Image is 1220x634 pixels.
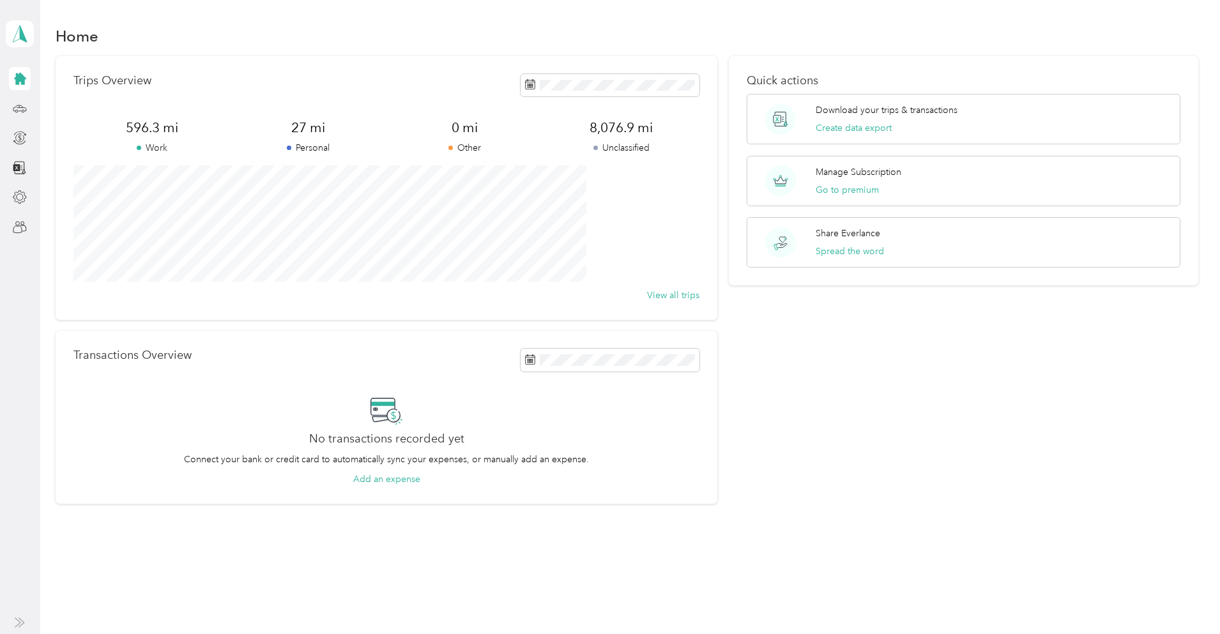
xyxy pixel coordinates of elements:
button: View all trips [647,289,699,302]
button: Add an expense [353,472,420,486]
p: Other [386,141,543,155]
p: Download your trips & transactions [816,103,957,117]
button: Spread the word [816,245,884,258]
button: Create data export [816,121,892,135]
span: 27 mi [230,119,386,137]
p: Share Everlance [816,227,880,240]
iframe: Everlance-gr Chat Button Frame [1148,562,1220,634]
h1: Home [56,29,98,43]
span: 0 mi [386,119,543,137]
p: Connect your bank or credit card to automatically sync your expenses, or manually add an expense. [184,453,589,466]
span: 596.3 mi [73,119,230,137]
p: Unclassified [543,141,699,155]
p: Work [73,141,230,155]
p: Transactions Overview [73,349,192,362]
h2: No transactions recorded yet [309,432,464,446]
button: Go to premium [816,183,879,197]
span: 8,076.9 mi [543,119,699,137]
p: Manage Subscription [816,165,901,179]
p: Trips Overview [73,74,151,87]
p: Personal [230,141,386,155]
p: Quick actions [747,74,1180,87]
